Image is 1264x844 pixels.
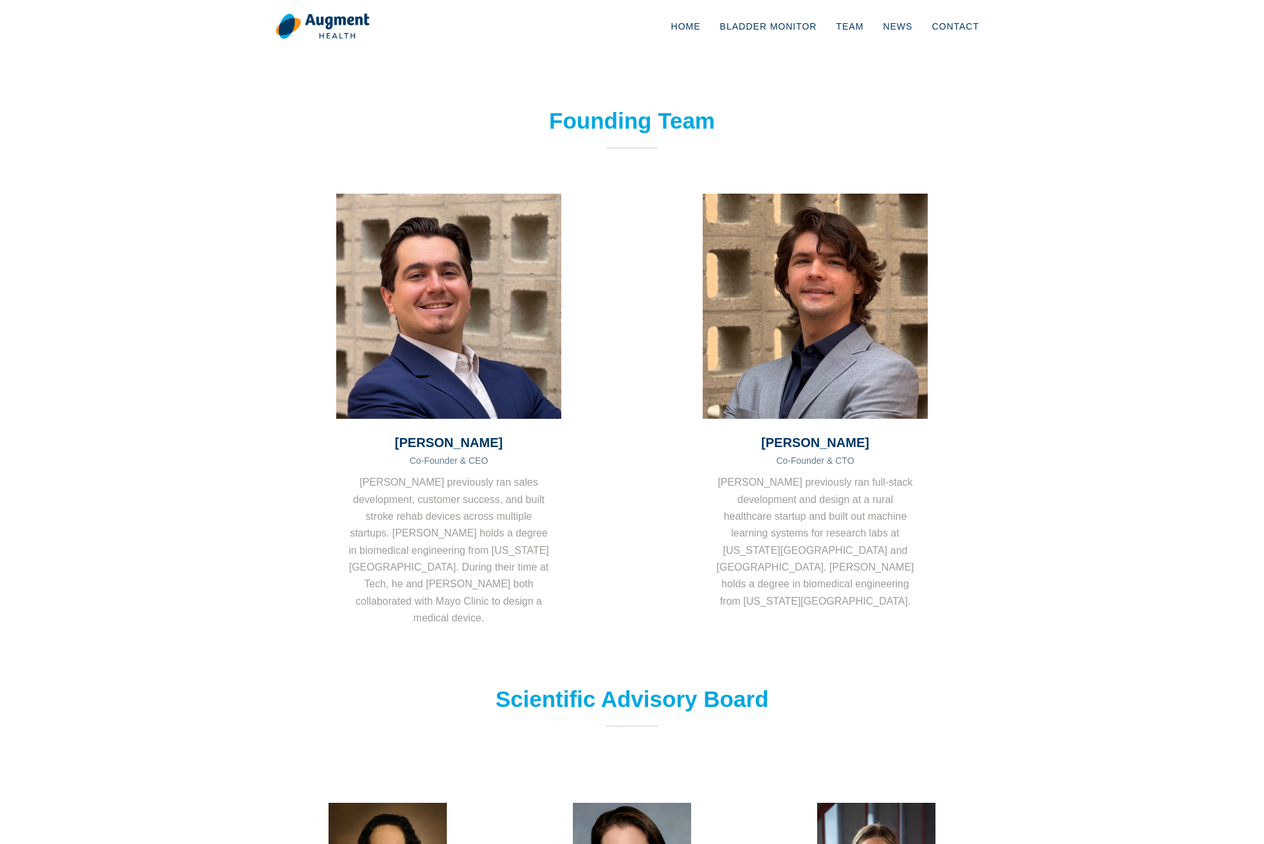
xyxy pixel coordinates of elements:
[826,5,873,48] a: Team
[922,5,989,48] a: Contact
[336,474,561,627] p: [PERSON_NAME] previously ran sales development, customer success, and built stroke rehab devices ...
[873,5,922,48] a: News
[458,107,806,134] h2: Founding Team
[703,435,928,450] h3: [PERSON_NAME]
[458,686,806,713] h2: Scientific Advisory Board
[703,194,928,419] img: Stephen Kalinsky Headshot
[410,455,488,466] span: Co-Founder & CEO
[336,435,561,450] h3: [PERSON_NAME]
[275,13,370,40] img: logo
[703,474,928,610] p: [PERSON_NAME] previously ran full-stack development and design at a rural healthcare startup and ...
[710,5,827,48] a: Bladder Monitor
[776,455,854,466] span: Co-Founder & CTO
[336,194,561,419] img: Jared Meyers Headshot
[662,5,710,48] a: Home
